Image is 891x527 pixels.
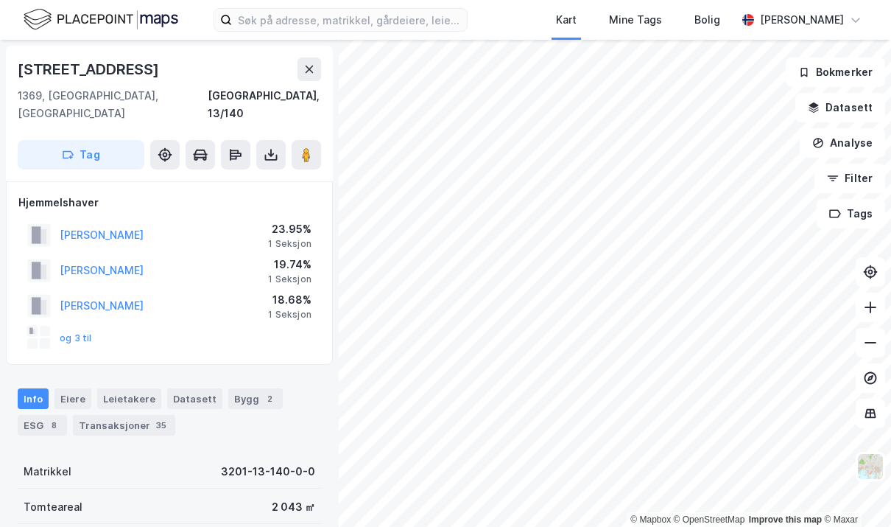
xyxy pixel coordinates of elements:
div: Kart [556,11,577,29]
button: Datasett [795,93,885,122]
div: 19.74% [268,256,311,273]
div: Transaksjoner [73,415,175,436]
a: OpenStreetMap [674,514,745,525]
div: Mine Tags [609,11,662,29]
div: 1 Seksjon [268,273,311,285]
div: Hjemmelshaver [18,194,320,212]
button: Tags [817,199,885,228]
img: logo.f888ab2527a4732fd821a326f86c7f29.svg [24,7,178,32]
div: 8 [46,418,61,433]
iframe: Chat Widget [817,456,891,527]
div: Bolig [694,11,720,29]
a: Mapbox [630,514,671,525]
div: Leietakere [97,388,161,409]
div: Matrikkel [24,463,71,481]
div: 3201-13-140-0-0 [221,463,315,481]
div: Bygg [228,388,283,409]
button: Analyse [800,128,885,158]
div: 2 [262,391,277,406]
button: Filter [814,164,885,193]
div: Kontrollprogram for chat [817,456,891,527]
div: 1 Seksjon [268,238,311,250]
div: [GEOGRAPHIC_DATA], 13/140 [208,87,321,122]
a: Improve this map [749,514,822,525]
input: Søk på adresse, matrikkel, gårdeiere, leietakere eller personer [232,9,467,31]
div: 2 043 ㎡ [272,498,315,516]
div: [STREET_ADDRESS] [18,57,162,81]
button: Tag [18,140,144,170]
div: Tomteareal [24,498,82,516]
div: 35 [153,418,169,433]
div: 18.68% [268,291,311,309]
div: Eiere [54,388,91,409]
div: [PERSON_NAME] [760,11,844,29]
div: 1 Seksjon [268,309,311,321]
div: 23.95% [268,220,311,238]
div: ESG [18,415,67,436]
img: Z [856,453,884,481]
div: Info [18,388,49,409]
button: Bokmerker [786,57,885,87]
div: 1369, [GEOGRAPHIC_DATA], [GEOGRAPHIC_DATA] [18,87,208,122]
div: Datasett [167,388,222,409]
